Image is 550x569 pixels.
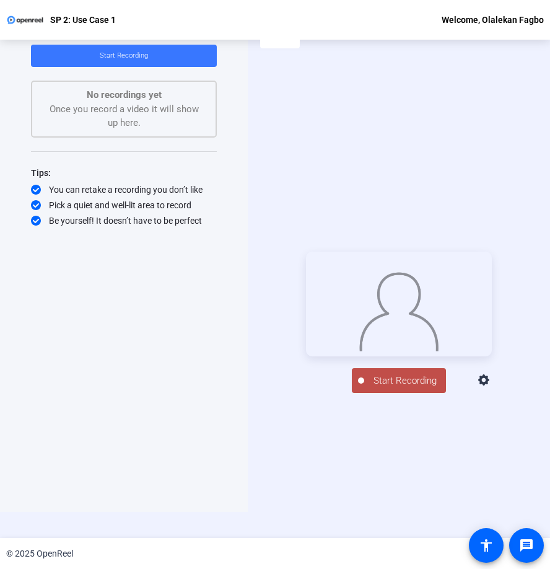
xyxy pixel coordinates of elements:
[45,88,203,102] p: No recordings yet
[50,12,116,27] p: SP 2: Use Case 1
[364,374,446,388] span: Start Recording
[519,538,534,553] mat-icon: message
[100,51,148,60] span: Start Recording
[352,368,446,393] button: Start Recording
[260,26,300,48] button: Back
[31,214,217,227] div: Be yourself! It doesn’t have to be perfect
[479,538,494,553] mat-icon: accessibility
[6,14,44,26] img: OpenReel logo
[442,12,544,27] div: Welcome, Olalekan Fagbo
[45,88,203,130] div: Once you record a video it will show up here.
[31,45,217,67] button: Start Recording
[31,199,217,211] div: Pick a quiet and well-lit area to record
[6,547,73,560] div: © 2025 OpenReel
[359,268,439,351] img: overlay
[31,165,217,180] div: Tips:
[31,183,217,196] div: You can retake a recording you don’t like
